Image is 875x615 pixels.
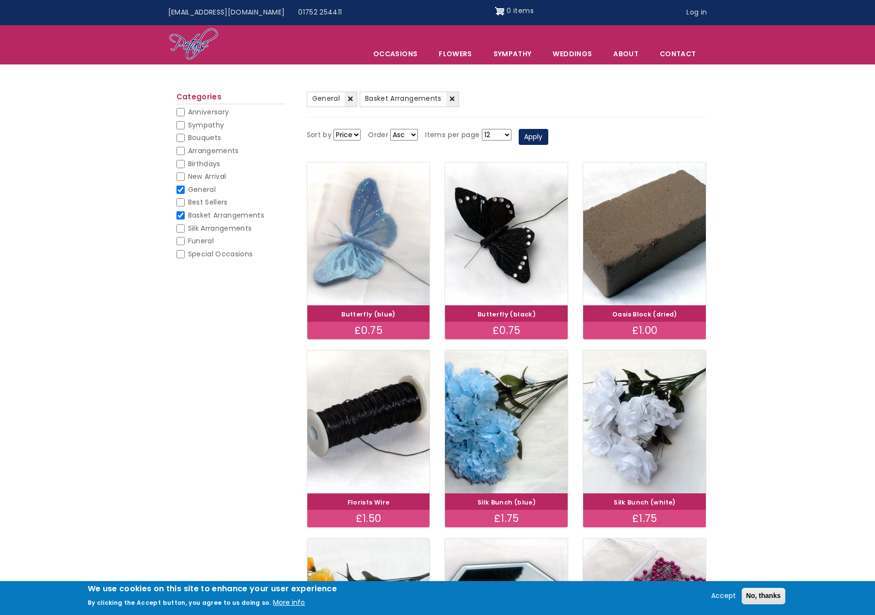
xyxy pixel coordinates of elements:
label: Items per page [425,129,479,141]
img: Silk Bunch (white) [583,350,706,493]
button: No, thanks [742,588,785,604]
a: [EMAIL_ADDRESS][DOMAIN_NAME] [161,3,292,22]
img: Oasis Block (dried) [583,162,706,305]
a: Butterfly (blue) [341,310,396,318]
span: Best Sellers [188,197,228,207]
label: Order [368,129,388,141]
a: Silk Bunch (blue) [477,498,536,506]
div: £1.75 [445,510,568,527]
div: £1.00 [583,322,706,339]
div: £1.50 [307,510,430,527]
span: Sympathy [188,120,224,130]
h2: Categories [176,93,285,104]
a: Oasis Block (dried) [612,310,677,318]
p: By clicking the Accept button, you agree to us doing so. [88,599,271,607]
span: 0 items [507,6,533,16]
a: Silk Bunch (white) [614,498,675,506]
a: Butterfly (black) [477,310,536,318]
img: Butterfly (black) [445,162,568,305]
a: Contact [650,44,706,64]
span: General [188,185,216,194]
span: New Arrival [188,172,226,181]
img: Florists Wire [307,350,430,493]
a: Sympathy [483,44,542,64]
span: Birthdays [188,159,221,169]
button: Apply [519,129,548,145]
img: Butterfly (blue) [307,162,430,305]
span: Arrangements [188,146,239,156]
a: Log in [680,3,714,22]
img: Silk Bunch (blue) [445,350,568,493]
span: Anniversary [188,107,229,117]
span: Basket Arrangements [188,210,265,220]
span: Silk Arrangements [188,223,252,233]
button: More info [273,597,305,609]
button: Accept [707,590,740,602]
a: 01752 254411 [291,3,349,22]
span: Bouquets [188,133,222,142]
span: General [312,94,340,103]
a: Florists Wire [348,498,390,506]
div: £0.75 [307,322,430,339]
div: £0.75 [445,322,568,339]
div: £1.75 [583,510,706,527]
span: Funeral [188,236,214,246]
a: General [307,92,357,107]
span: Weddings [542,44,602,64]
a: About [603,44,649,64]
img: Home [169,28,219,62]
span: Special Occasions [188,249,253,259]
span: Occasions [363,44,428,64]
h2: We use cookies on this site to enhance your user experience [88,583,337,594]
a: Flowers [429,44,482,64]
img: Shopping cart [495,3,505,19]
label: Sort by [307,129,332,141]
a: Basket Arrangements [360,92,459,107]
a: Shopping cart 0 items [495,3,534,19]
span: Basket Arrangements [365,94,442,103]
